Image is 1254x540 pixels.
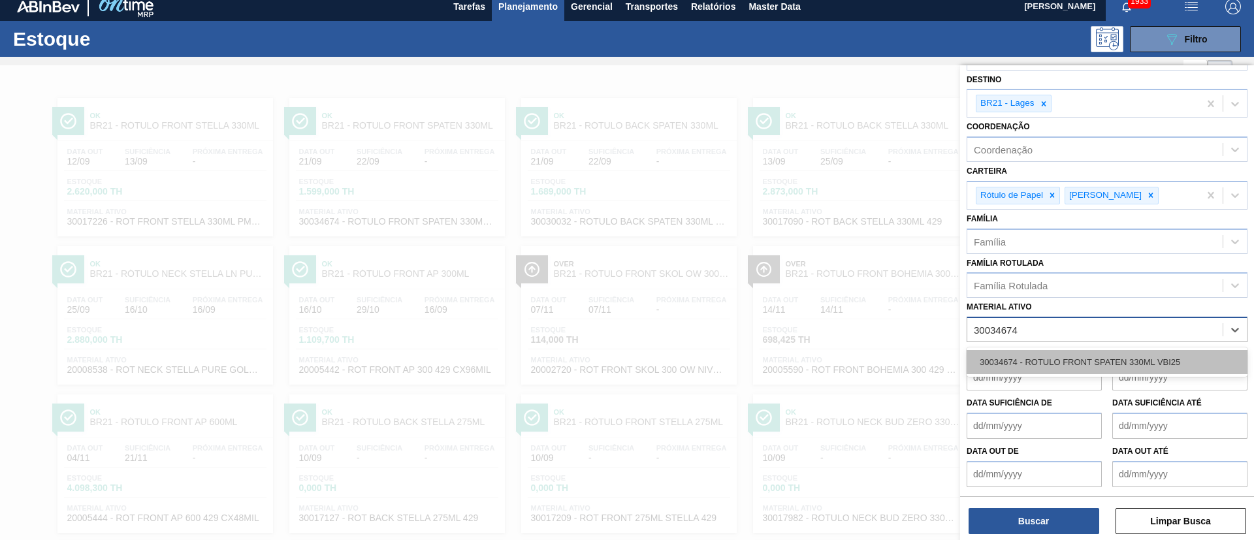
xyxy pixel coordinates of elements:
[1130,26,1241,52] button: Filtro
[967,413,1102,439] input: dd/mm/yyyy
[967,259,1044,268] label: Família Rotulada
[1185,34,1208,44] span: Filtro
[1112,364,1247,390] input: dd/mm/yyyy
[976,95,1037,112] div: BR21 - Lages
[967,461,1102,487] input: dd/mm/yyyy
[13,31,208,46] h1: Estoque
[974,236,1006,247] div: Família
[967,350,1247,374] div: 30034674 - ROTULO FRONT SPATEN 330ML VBI25
[967,447,1019,456] label: Data out de
[1183,60,1208,85] div: Visão em Lista
[967,122,1030,131] label: Coordenação
[967,75,1001,84] label: Destino
[1091,26,1123,52] div: Pogramando: nenhum usuário selecionado
[967,302,1032,311] label: Material ativo
[974,144,1033,155] div: Coordenação
[967,167,1007,176] label: Carteira
[1112,413,1247,439] input: dd/mm/yyyy
[1208,60,1232,85] div: Visão em Cards
[967,364,1102,390] input: dd/mm/yyyy
[1112,447,1168,456] label: Data out até
[976,187,1045,204] div: Rótulo de Papel
[1112,461,1247,487] input: dd/mm/yyyy
[967,398,1052,407] label: Data suficiência de
[1112,398,1202,407] label: Data suficiência até
[17,1,80,12] img: TNhmsLtSVTkK8tSr43FrP2fwEKptu5GPRR3wAAAABJRU5ErkJggg==
[967,214,998,223] label: Família
[1065,187,1144,204] div: [PERSON_NAME]
[974,280,1048,291] div: Família Rotulada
